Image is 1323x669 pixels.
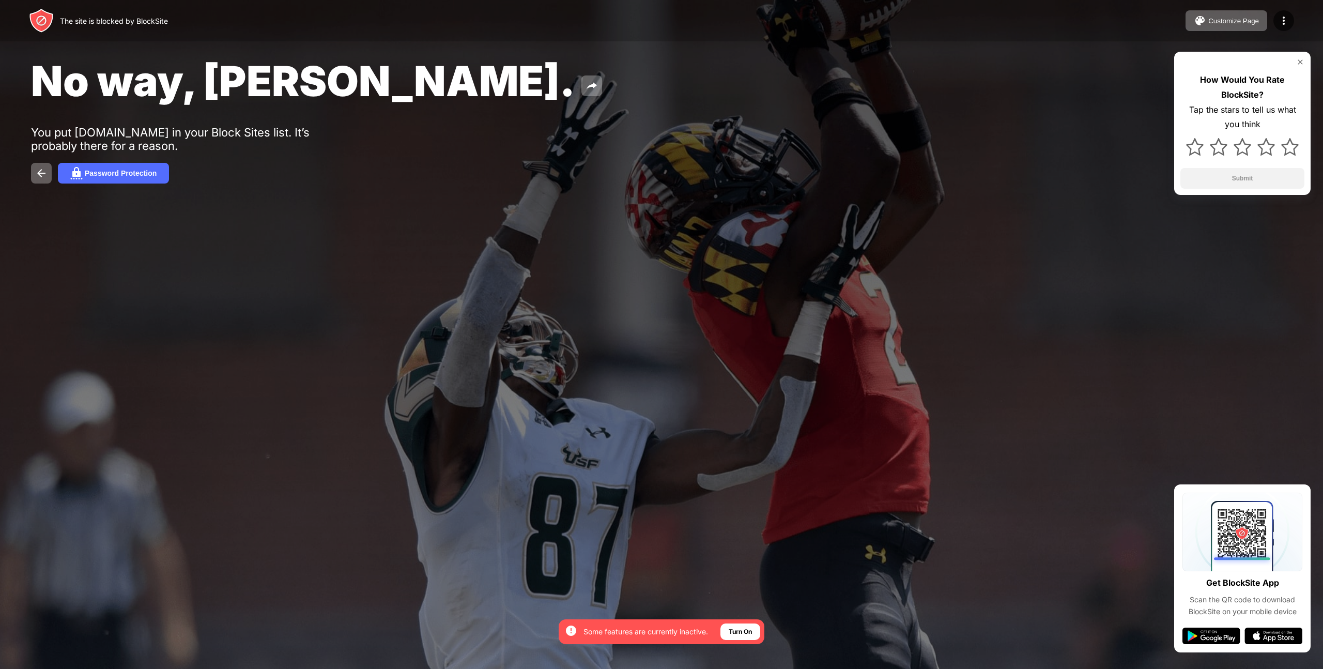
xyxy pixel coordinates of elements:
img: menu-icon.svg [1278,14,1290,27]
div: Get BlockSite App [1206,575,1279,590]
img: qrcode.svg [1182,493,1302,571]
img: share.svg [586,80,598,92]
div: You put [DOMAIN_NAME] in your Block Sites list. It’s probably there for a reason. [31,126,350,153]
div: Scan the QR code to download BlockSite on your mobile device [1182,594,1302,617]
img: pallet.svg [1194,14,1206,27]
img: star.svg [1281,138,1299,156]
img: star.svg [1257,138,1275,156]
img: error-circle-white.svg [565,625,577,637]
img: star.svg [1234,138,1251,156]
img: app-store.svg [1244,628,1302,644]
img: google-play.svg [1182,628,1240,644]
button: Submit [1180,168,1304,189]
div: Customize Page [1208,17,1259,25]
img: header-logo.svg [29,8,54,33]
div: Tap the stars to tell us what you think [1180,102,1304,132]
img: star.svg [1186,138,1204,156]
img: rate-us-close.svg [1296,58,1304,66]
button: Customize Page [1186,10,1267,31]
span: No way, [PERSON_NAME]. [31,56,575,106]
img: password.svg [70,167,83,179]
div: Some features are currently inactive. [583,627,708,637]
div: Password Protection [85,169,157,177]
div: Turn On [729,627,752,637]
div: The site is blocked by BlockSite [60,17,168,25]
div: How Would You Rate BlockSite? [1180,72,1304,102]
img: star.svg [1210,138,1227,156]
img: back.svg [35,167,48,179]
button: Password Protection [58,163,169,184]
